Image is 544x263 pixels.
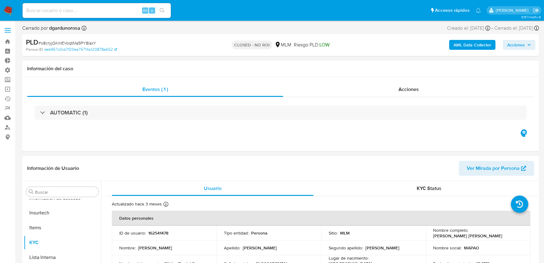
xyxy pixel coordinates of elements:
[503,40,535,50] button: Acciones
[148,230,168,236] p: 162541478
[417,185,442,192] span: KYC Status
[464,245,479,251] p: MAPAO
[399,86,419,93] span: Acciones
[24,220,101,235] button: Items
[29,189,34,194] button: Buscar
[35,189,96,195] input: Buscar
[251,230,268,236] p: Persona
[27,165,79,171] h1: Información de Usuario
[496,7,531,13] p: sandra.chabay@mercadolibre.com
[151,7,153,13] span: s
[23,6,171,15] input: Buscar usuario o caso...
[433,233,502,239] p: [PERSON_NAME] [PERSON_NAME]
[48,24,80,32] b: dgardunorosa
[38,40,96,46] span: # o8cryjQKmEVoqtMa5PY8IaxY
[119,230,146,236] p: ID de usuario :
[224,230,249,236] p: Tipo entidad :
[224,245,240,251] p: Apellido :
[26,47,43,52] b: Person ID
[494,25,539,32] div: Cerrado el: [DATE]
[459,161,534,176] button: Ver Mirada por Persona
[204,185,221,192] span: Usuario
[433,245,462,251] p: Nombre social :
[50,109,88,116] h3: AUTOMATIC (1)
[44,47,117,52] a: deb957c0cb7f20ea75714a120878e652
[156,6,168,15] button: search-icon
[26,37,38,47] b: PLD
[435,7,470,14] span: Accesos rápidos
[275,41,291,48] div: MLM
[142,86,168,93] span: Eventos ( 1 )
[467,161,520,176] span: Ver Mirada por Persona
[243,245,277,251] p: [PERSON_NAME]
[24,205,101,220] button: Insurtech
[491,25,493,32] span: -
[447,25,490,32] div: Creado el: [DATE]
[340,230,350,236] p: MLM
[329,255,369,261] p: Lugar de nacimiento :
[22,25,80,32] span: Cerrado por
[476,8,481,13] a: Notificaciones
[507,40,525,50] span: Acciones
[112,211,530,226] th: Datos personales
[294,41,330,48] span: Riesgo PLD:
[329,230,338,236] p: Sitio :
[112,201,162,207] p: Actualizado hace 3 meses
[119,245,136,251] p: Nombre :
[232,41,272,49] p: CLOSED - NO ROI
[533,7,539,14] a: Salir
[319,41,330,48] span: LOW
[449,40,496,50] button: AML Data Collector
[433,227,468,233] p: Nombre completo :
[453,40,491,50] b: AML Data Collector
[365,245,399,251] p: [PERSON_NAME]
[138,245,172,251] p: [PERSON_NAME]
[24,235,101,250] button: KYC
[35,106,527,120] div: AUTOMATIC (1)
[27,66,534,72] h1: Información del caso
[143,7,148,13] span: Alt
[329,245,363,251] p: Segundo apellido :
